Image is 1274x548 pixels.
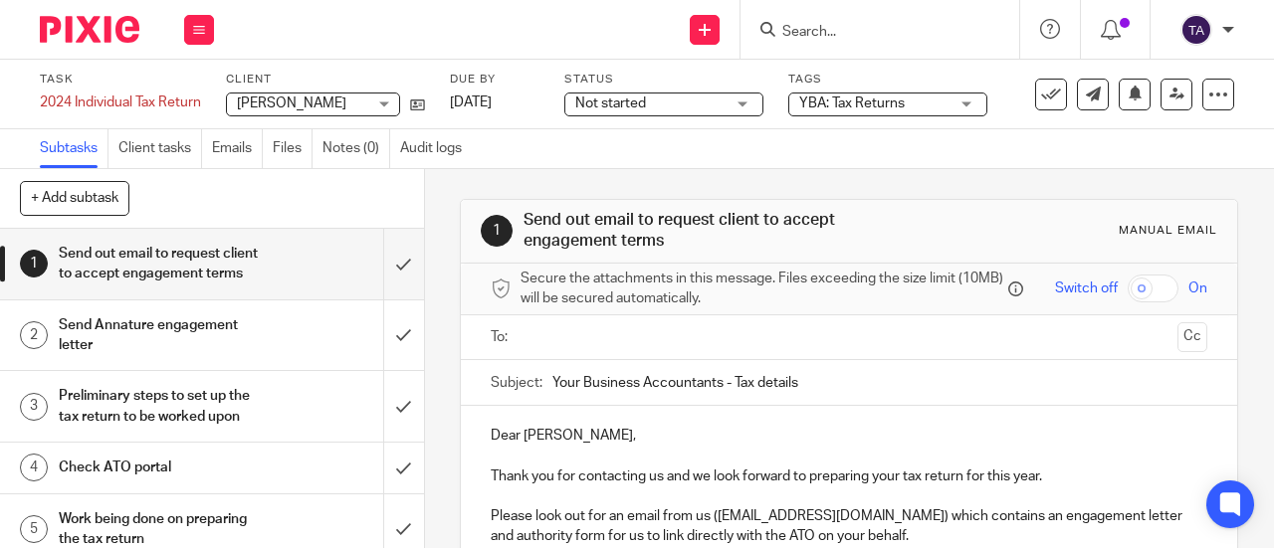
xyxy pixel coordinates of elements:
[59,310,262,361] h1: Send Annature engagement letter
[273,129,313,168] a: Files
[118,129,202,168] a: Client tasks
[226,72,425,88] label: Client
[237,96,346,110] span: [PERSON_NAME]
[400,129,472,168] a: Audit logs
[1055,278,1118,298] span: Switch off
[20,321,48,349] div: 2
[40,16,139,43] img: Pixie
[788,72,987,88] label: Tags
[20,250,48,277] div: 1
[1188,278,1207,298] span: On
[59,239,262,289] h1: Send out email to request client to accept engagement terms
[20,454,48,481] div: 4
[20,515,48,543] div: 5
[212,129,263,168] a: Emails
[450,72,539,88] label: Due by
[1177,322,1207,352] button: Cc
[450,95,492,109] span: [DATE]
[481,215,513,247] div: 1
[40,129,108,168] a: Subtasks
[20,181,129,215] button: + Add subtask
[524,210,892,253] h1: Send out email to request client to accept engagement terms
[40,72,201,88] label: Task
[564,72,763,88] label: Status
[799,96,905,110] span: YBA: Tax Returns
[20,393,48,421] div: 3
[40,92,201,112] div: 2024 Individual Tax Return
[521,269,1003,309] span: Secure the attachments in this message. Files exceeding the size limit (10MB) will be secured aut...
[491,506,1207,547] p: Please look out for an email from us ([EMAIL_ADDRESS][DOMAIN_NAME]) which contains an engagement ...
[575,96,646,110] span: Not started
[780,24,959,42] input: Search
[491,373,542,393] label: Subject:
[59,453,262,482] h1: Check ATO portal
[491,466,1207,486] p: Thank you for contacting us and we look forward to preparing your tax return for this year.
[491,327,513,347] label: To:
[322,129,390,168] a: Notes (0)
[491,426,1207,446] p: Dear [PERSON_NAME],
[1180,14,1212,46] img: svg%3E
[59,381,262,432] h1: Preliminary steps to set up the tax return to be worked upon
[1119,223,1217,239] div: Manual email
